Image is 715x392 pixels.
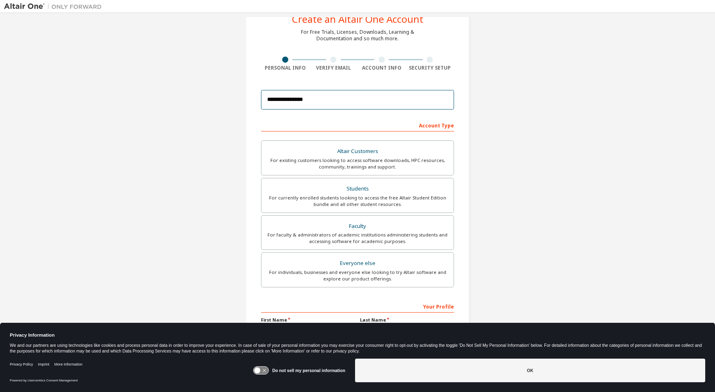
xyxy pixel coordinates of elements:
div: For currently enrolled students looking to access the free Altair Student Edition bundle and all ... [266,195,449,208]
div: For Free Trials, Licenses, Downloads, Learning & Documentation and so much more. [301,29,414,42]
div: Account Type [261,118,454,131]
div: Students [266,183,449,195]
div: Everyone else [266,258,449,269]
div: Faculty [266,221,449,232]
div: For faculty & administrators of academic institutions administering students and accessing softwa... [266,232,449,245]
div: For individuals, businesses and everyone else looking to try Altair software and explore our prod... [266,269,449,282]
label: First Name [261,317,355,323]
div: Altair Customers [266,146,449,157]
div: Security Setup [406,65,454,71]
label: Last Name [360,317,454,323]
div: Your Profile [261,300,454,313]
div: Account Info [357,65,406,71]
div: Create an Altair One Account [292,14,423,24]
div: Verify Email [309,65,358,71]
div: For existing customers looking to access software downloads, HPC resources, community, trainings ... [266,157,449,170]
div: Personal Info [261,65,309,71]
img: Altair One [4,2,106,11]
